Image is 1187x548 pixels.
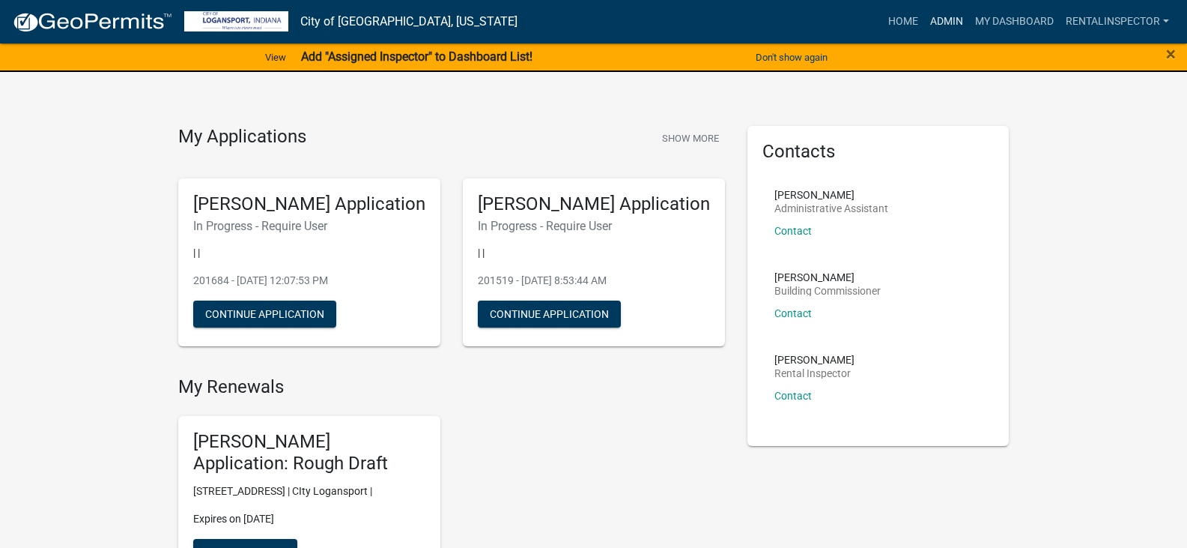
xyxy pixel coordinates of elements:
[1166,45,1176,63] button: Close
[193,219,425,233] h6: In Progress - Require User
[193,193,425,215] h5: [PERSON_NAME] Application
[193,484,425,499] p: [STREET_ADDRESS] | CIty Logansport |
[762,141,995,163] h5: Contacts
[478,245,710,261] p: | |
[774,286,881,296] p: Building Commissioner
[478,193,710,215] h5: [PERSON_NAME] Application
[774,390,812,402] a: Contact
[969,7,1060,36] a: My Dashboard
[1166,43,1176,64] span: ×
[478,301,621,328] button: Continue Application
[300,9,517,34] a: City of [GEOGRAPHIC_DATA], [US_STATE]
[259,45,292,70] a: View
[193,273,425,289] p: 201684 - [DATE] 12:07:53 PM
[478,219,710,233] h6: In Progress - Require User
[1060,7,1175,36] a: rentalinspector
[774,307,812,319] a: Contact
[774,355,854,365] p: [PERSON_NAME]
[301,49,532,64] strong: Add "Assigned Inspector" to Dashboard List!
[178,376,725,398] h4: My Renewals
[774,203,888,214] p: Administrative Assistant
[774,368,854,379] p: Rental Inspector
[656,126,725,151] button: Show More
[478,273,710,289] p: 201519 - [DATE] 8:53:44 AM
[184,11,288,31] img: City of Logansport, Indiana
[924,7,969,36] a: Admin
[750,45,834,70] button: Don't show again
[193,431,425,475] h5: [PERSON_NAME] Application: Rough Draft
[774,190,888,200] p: [PERSON_NAME]
[774,225,812,237] a: Contact
[193,511,425,527] p: Expires on [DATE]
[193,301,336,328] button: Continue Application
[178,126,306,148] h4: My Applications
[193,245,425,261] p: | |
[882,7,924,36] a: Home
[774,272,881,283] p: [PERSON_NAME]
